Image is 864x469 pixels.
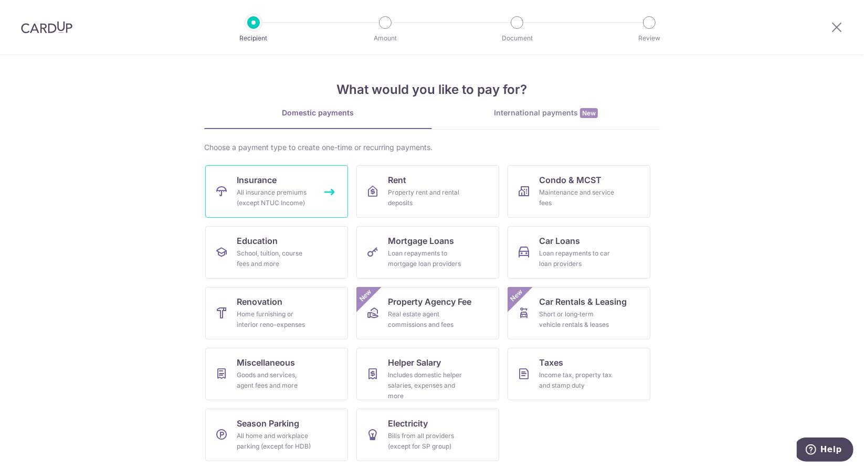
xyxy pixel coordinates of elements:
[539,174,602,186] span: Condo & MCST
[388,309,463,330] div: Real estate agent commissions and fees
[388,174,406,186] span: Rent
[610,33,688,44] p: Review
[204,108,432,118] div: Domestic payments
[356,287,499,339] a: Property Agency FeeReal estate agent commissions and feesNew
[356,226,499,279] a: Mortgage LoansLoan repayments to mortgage loan providers
[388,248,463,269] div: Loan repayments to mortgage loan providers
[539,235,580,247] span: Car Loans
[356,165,499,218] a: RentProperty rent and rental deposits
[508,226,650,279] a: Car LoansLoan repayments to car loan providers
[237,356,295,369] span: Miscellaneous
[539,295,627,308] span: Car Rentals & Leasing
[356,348,499,400] a: Helper SalaryIncludes domestic helper salaries, expenses and more
[205,226,348,279] a: EducationSchool, tuition, course fees and more
[357,287,374,304] span: New
[797,438,854,464] iframe: Opens a widget where you can find more information
[388,370,463,401] div: Includes domestic helper salaries, expenses and more
[539,370,615,391] div: Income tax, property tax and stamp duty
[237,370,312,391] div: Goods and services, agent fees and more
[432,108,660,119] div: International payments
[388,295,471,308] span: Property Agency Fee
[539,248,615,269] div: Loan repayments to car loan providers
[388,431,463,452] div: Bills from all providers (except for SP group)
[21,21,72,34] img: CardUp
[539,309,615,330] div: Short or long‑term vehicle rentals & leases
[346,33,424,44] p: Amount
[204,142,660,153] div: Choose a payment type to create one-time or recurring payments.
[388,356,441,369] span: Helper Salary
[508,165,650,218] a: Condo & MCSTMaintenance and service fees
[237,174,277,186] span: Insurance
[237,187,312,208] div: All insurance premiums (except NTUC Income)
[237,235,278,247] span: Education
[508,287,525,304] span: New
[215,33,292,44] p: Recipient
[388,187,463,208] div: Property rent and rental deposits
[205,348,348,400] a: MiscellaneousGoods and services, agent fees and more
[539,187,615,208] div: Maintenance and service fees
[508,348,650,400] a: TaxesIncome tax, property tax and stamp duty
[478,33,556,44] p: Document
[237,417,299,430] span: Season Parking
[204,80,660,99] h4: What would you like to pay for?
[508,287,650,339] a: Car Rentals & LeasingShort or long‑term vehicle rentals & leasesNew
[539,356,563,369] span: Taxes
[580,108,598,118] span: New
[205,409,348,461] a: Season ParkingAll home and workplace parking (except for HDB)
[356,409,499,461] a: ElectricityBills from all providers (except for SP group)
[388,417,428,430] span: Electricity
[237,309,312,330] div: Home furnishing or interior reno-expenses
[237,431,312,452] div: All home and workplace parking (except for HDB)
[388,235,454,247] span: Mortgage Loans
[205,165,348,218] a: InsuranceAll insurance premiums (except NTUC Income)
[237,248,312,269] div: School, tuition, course fees and more
[237,295,282,308] span: Renovation
[205,287,348,339] a: RenovationHome furnishing or interior reno-expenses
